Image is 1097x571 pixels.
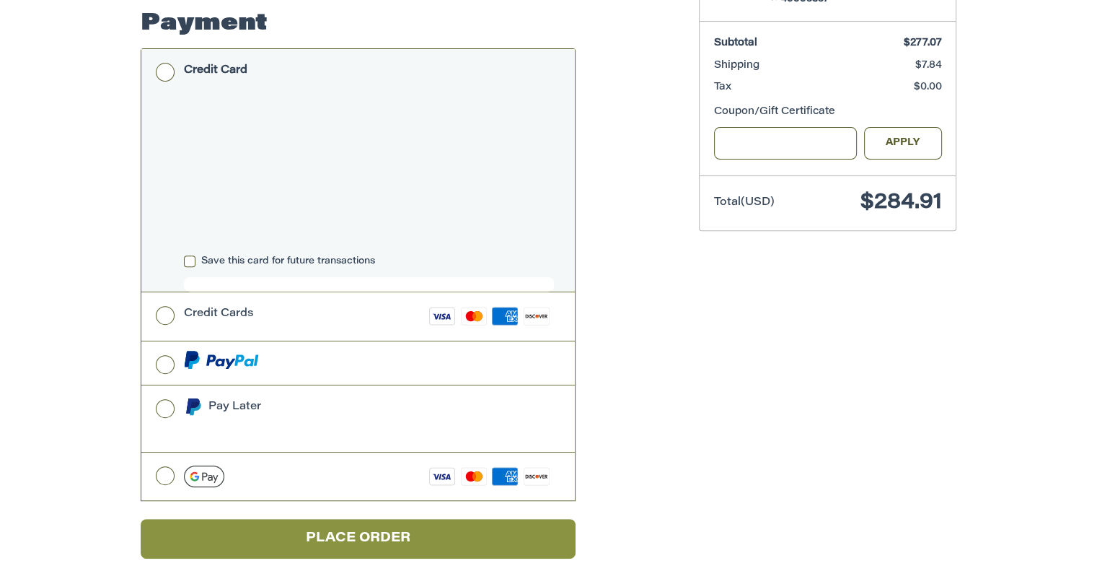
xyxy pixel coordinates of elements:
[184,302,254,326] div: Credit Cards
[184,466,224,487] img: Google Pay icon
[860,192,942,214] span: $284.91
[714,38,757,48] span: Subtotal
[184,58,247,82] div: Credit Card
[864,127,942,160] button: Apply
[184,256,554,267] label: Save this card for future transactions
[714,82,731,92] span: Tax
[714,105,942,120] div: Coupon/Gift Certificate
[181,96,557,250] iframe: Secure payment input frame
[714,127,858,160] input: Gift Certificate or Coupon Code
[184,398,202,416] img: Pay Later icon
[184,351,259,369] img: PayPal icon
[141,9,268,38] h2: Payment
[915,61,942,71] span: $7.84
[904,38,942,48] span: $277.07
[141,519,576,559] button: Place Order
[208,395,477,419] div: Pay Later
[714,197,775,208] span: Total (USD)
[714,61,759,71] span: Shipping
[914,82,942,92] span: $0.00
